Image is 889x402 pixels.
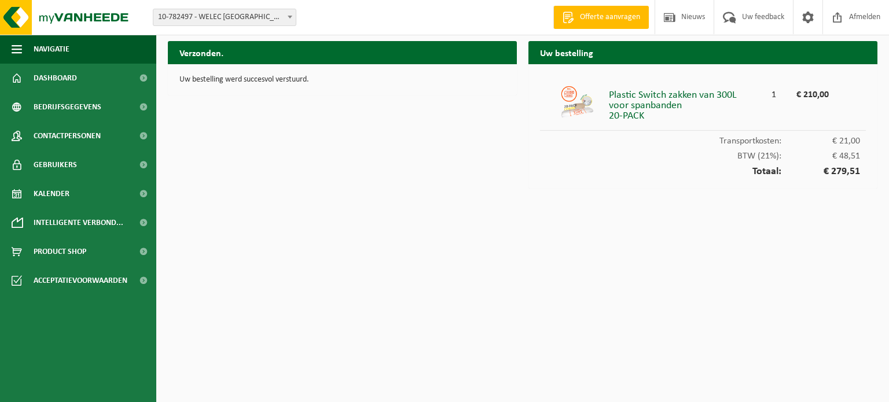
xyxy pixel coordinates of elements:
[781,137,860,146] span: € 21,00
[540,161,866,177] div: Totaal:
[781,152,860,161] span: € 48,51
[781,167,860,177] span: € 279,51
[153,9,296,25] span: 10-782497 - WELEC NV - WESTERLO
[34,208,123,237] span: Intelligente verbond...
[540,146,866,161] div: BTW (21%):
[766,84,781,99] div: 1
[609,84,766,121] div: Plastic Switch zakken van 300L voor spanbanden 20-PACK
[560,84,594,119] img: 01-999953
[153,9,296,26] span: 10-782497 - WELEC NV - WESTERLO
[540,131,866,146] div: Transportkosten:
[34,64,77,93] span: Dashboard
[34,35,69,64] span: Navigatie
[34,266,127,295] span: Acceptatievoorwaarden
[553,6,649,29] a: Offerte aanvragen
[179,76,505,84] p: Uw bestelling werd succesvol verstuurd.
[34,150,77,179] span: Gebruikers
[781,84,828,99] div: € 210,00
[168,41,517,64] h2: Verzonden.
[34,237,86,266] span: Product Shop
[34,121,101,150] span: Contactpersonen
[34,93,101,121] span: Bedrijfsgegevens
[34,179,69,208] span: Kalender
[528,41,877,64] h2: Uw bestelling
[577,12,643,23] span: Offerte aanvragen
